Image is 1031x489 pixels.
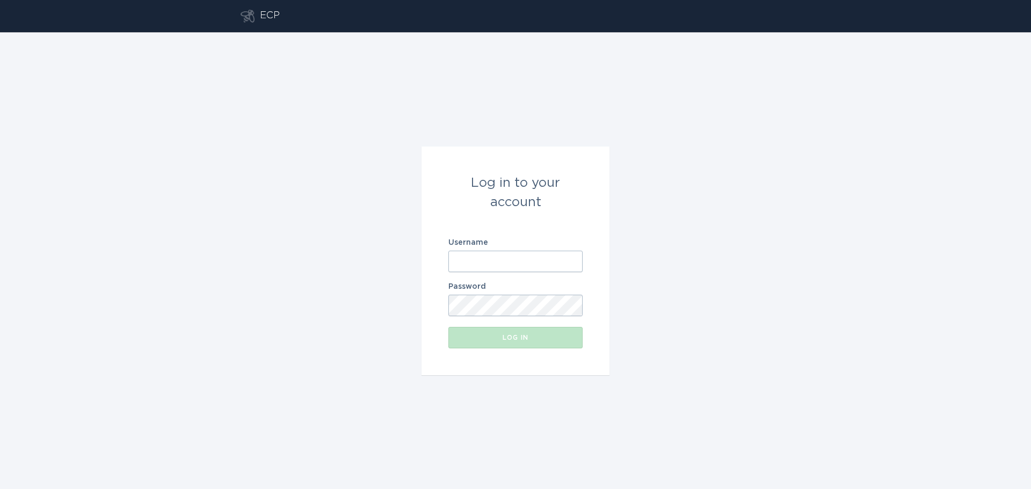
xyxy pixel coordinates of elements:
label: Username [448,239,583,246]
label: Password [448,283,583,290]
div: ECP [260,10,280,23]
div: Log in to your account [448,173,583,212]
button: Go to dashboard [241,10,255,23]
button: Log in [448,327,583,348]
div: Log in [454,334,577,341]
